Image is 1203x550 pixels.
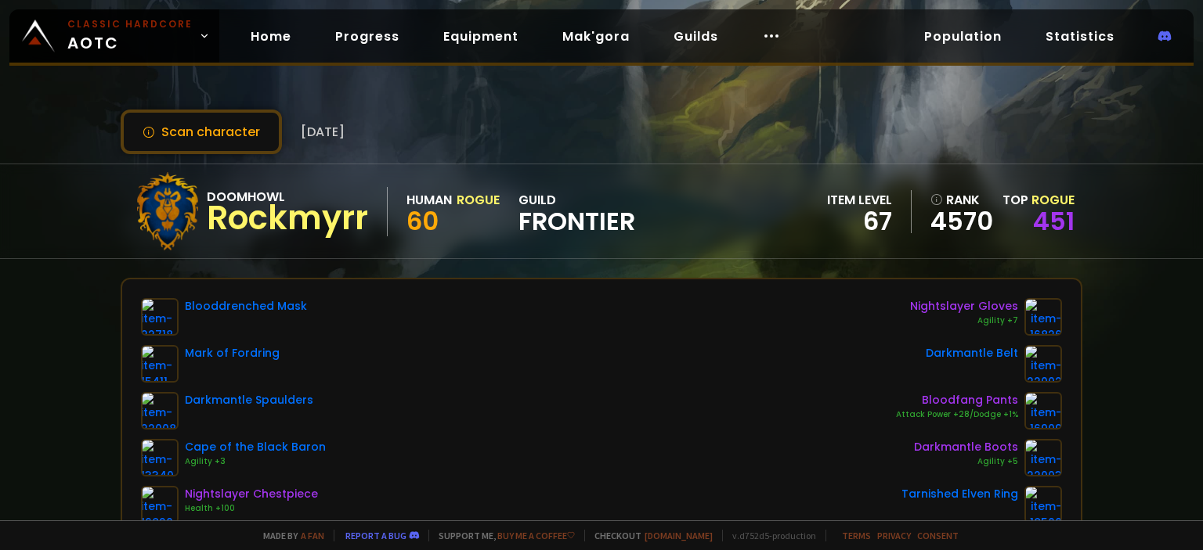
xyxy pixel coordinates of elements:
img: item-13340 [141,439,179,476]
div: Nightslayer Chestpiece [185,486,318,502]
span: 60 [406,203,439,239]
img: item-16826 [1024,298,1062,336]
span: Made by [254,530,324,541]
div: guild [518,190,635,233]
div: Cape of the Black Baron [185,439,326,455]
span: v. d752d5 - production [722,530,816,541]
span: Rogue [1031,191,1075,209]
div: Darkmantle Belt [926,345,1018,361]
a: Equipment [431,20,531,52]
a: Consent [917,530,959,541]
div: Mark of Fordring [185,345,280,361]
a: Statistics [1033,20,1127,52]
img: item-22002 [1024,345,1062,383]
a: 451 [1033,203,1075,239]
div: Nightslayer Gloves [910,298,1018,315]
img: item-22003 [1024,439,1062,476]
a: Progress [323,20,412,52]
div: Human [406,190,452,210]
a: Report a bug [345,530,406,541]
small: Classic Hardcore [67,17,193,31]
span: Support me, [428,530,575,541]
div: Doomhowl [207,187,368,207]
img: item-16909 [1024,392,1062,430]
span: Frontier [518,210,635,233]
a: Home [238,20,304,52]
div: rank [930,190,993,210]
a: Mak'gora [550,20,642,52]
div: Blooddrenched Mask [185,298,307,315]
a: Privacy [877,530,911,541]
div: Agility +7 [910,315,1018,327]
div: Bloodfang Pants [896,392,1018,408]
img: item-22008 [141,392,179,430]
span: AOTC [67,17,193,55]
button: Scan character [121,110,282,154]
div: item level [827,190,892,210]
a: Population [912,20,1014,52]
div: Rockmyrr [207,207,368,230]
img: item-22718 [141,298,179,336]
a: Buy me a coffee [497,530,575,541]
span: Checkout [584,530,713,541]
div: Agility +3 [185,455,326,468]
a: Guilds [661,20,731,52]
img: item-15411 [141,345,179,383]
a: Classic HardcoreAOTC [9,9,219,63]
div: Darkmantle Spaulders [185,392,313,408]
div: Darkmantle Boots [914,439,1018,455]
div: Health +100 [185,502,318,515]
span: [DATE] [301,122,345,142]
a: 4570 [930,210,993,233]
a: [DOMAIN_NAME] [645,530,713,541]
img: item-16820 [141,486,179,523]
div: Agility +5 [914,455,1018,468]
div: Attack Power +28/Dodge +1% [896,408,1018,421]
div: Tarnished Elven Ring [901,486,1018,502]
div: Rogue [457,190,500,210]
a: Terms [842,530,871,541]
div: 67 [827,210,892,233]
div: Top [1002,190,1075,210]
img: item-18500 [1024,486,1062,523]
a: a fan [301,530,324,541]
